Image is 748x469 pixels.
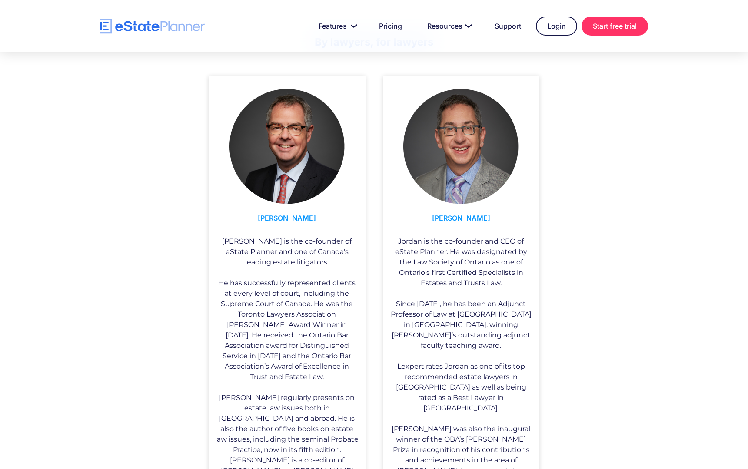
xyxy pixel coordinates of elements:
a: home [100,19,205,34]
a: Features [308,17,364,35]
a: Pricing [369,17,412,35]
a: Support [484,17,532,35]
h3: [PERSON_NAME] [389,208,533,232]
a: Start free trial [582,17,648,36]
a: Login [536,17,577,36]
img: Ian Hull eState Planner [229,89,345,204]
img: Jordan Atin eState Planner [403,89,519,204]
h3: [PERSON_NAME] [215,208,359,232]
a: Resources [417,17,480,35]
